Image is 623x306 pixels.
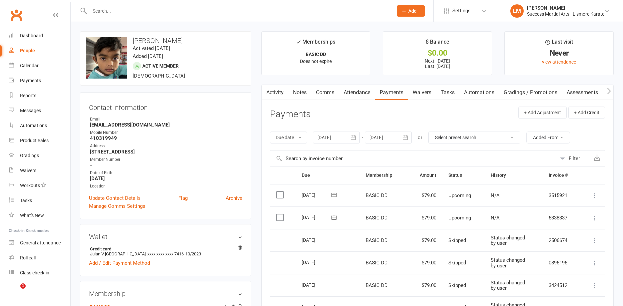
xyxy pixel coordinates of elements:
[89,233,242,240] h3: Wallet
[288,85,311,100] a: Notes
[448,192,471,198] span: Upcoming
[9,235,70,250] a: General attendance kiosk mode
[407,167,442,184] th: Amount
[527,11,604,17] div: Success Martial Arts - Lismore Karate
[543,229,580,252] td: 2506674
[20,213,44,218] div: What's New
[90,135,242,141] strong: 410319949
[448,237,466,243] span: Skipped
[89,245,242,257] li: Julan V [GEOGRAPHIC_DATA]
[20,93,36,98] div: Reports
[408,8,417,14] span: Add
[88,6,388,16] input: Search...
[90,156,242,163] div: Member Number
[9,178,70,193] a: Workouts
[90,143,242,149] div: Address
[436,85,459,100] a: Tasks
[302,235,332,245] div: [DATE]
[9,28,70,43] a: Dashboard
[9,208,70,223] a: What's New
[142,63,179,69] span: Active member
[407,206,442,229] td: $79.00
[491,257,525,269] span: Status changed by user
[518,107,567,119] button: + Add Adjustment
[90,122,242,128] strong: [EMAIL_ADDRESS][DOMAIN_NAME]
[300,59,332,64] span: Does not expire
[302,212,332,222] div: [DATE]
[485,167,543,184] th: History
[366,215,388,221] span: BASIC DD
[510,4,524,18] div: LM
[389,58,486,69] p: Next: [DATE] Last: [DATE]
[20,198,32,203] div: Tasks
[9,163,70,178] a: Waivers
[452,3,471,18] span: Settings
[147,251,184,256] span: xxxx xxxx xxxx 7416
[302,190,332,200] div: [DATE]
[20,168,36,173] div: Waivers
[20,138,49,143] div: Product Sales
[90,246,239,251] strong: Credit card
[90,130,242,136] div: Mobile Number
[9,73,70,88] a: Payments
[20,153,39,158] div: Gradings
[302,280,332,290] div: [DATE]
[499,85,562,100] a: Gradings / Promotions
[90,175,242,181] strong: [DATE]
[90,170,242,176] div: Date of Birth
[296,39,301,45] i: ✓
[418,134,422,142] div: or
[20,183,40,188] div: Workouts
[306,52,326,57] strong: BASIC DD
[90,149,242,155] strong: [STREET_ADDRESS]
[9,103,70,118] a: Messages
[90,162,242,168] strong: -
[226,194,242,202] a: Archive
[89,101,242,111] h3: Contact information
[89,259,150,267] a: Add / Edit Payment Method
[90,116,242,123] div: Email
[407,229,442,252] td: $79.00
[20,123,47,128] div: Automations
[133,45,170,51] time: Activated [DATE]
[545,38,573,50] div: Last visit
[9,250,70,265] a: Roll call
[562,85,603,100] a: Assessments
[89,290,242,297] h3: Membership
[89,202,145,210] a: Manage Comms Settings
[20,240,61,245] div: General attendance
[526,132,570,144] button: Added From
[389,50,486,57] div: $0.00
[296,38,335,50] div: Memberships
[397,5,425,17] button: Add
[491,280,525,291] span: Status changed by user
[543,274,580,297] td: 3424512
[262,85,288,100] a: Activity
[311,85,339,100] a: Comms
[9,265,70,280] a: Class kiosk mode
[7,283,23,299] iframe: Intercom live chat
[8,7,25,23] a: Clubworx
[89,194,141,202] a: Update Contact Details
[339,85,375,100] a: Attendance
[86,37,246,44] h3: [PERSON_NAME]
[9,43,70,58] a: People
[491,192,500,198] span: N/A
[556,151,589,166] button: Filter
[568,107,605,119] button: + Add Credit
[302,257,332,267] div: [DATE]
[185,251,201,256] span: 10/2023
[459,85,499,100] a: Automations
[296,167,360,184] th: Due
[9,118,70,133] a: Automations
[426,38,449,50] div: $ Balance
[491,215,500,221] span: N/A
[20,78,41,83] div: Payments
[20,255,36,260] div: Roll call
[407,274,442,297] td: $79.00
[366,192,388,198] span: BASIC DD
[20,270,49,275] div: Class check-in
[366,260,388,266] span: BASIC DD
[442,167,484,184] th: Status
[270,132,307,144] button: Due date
